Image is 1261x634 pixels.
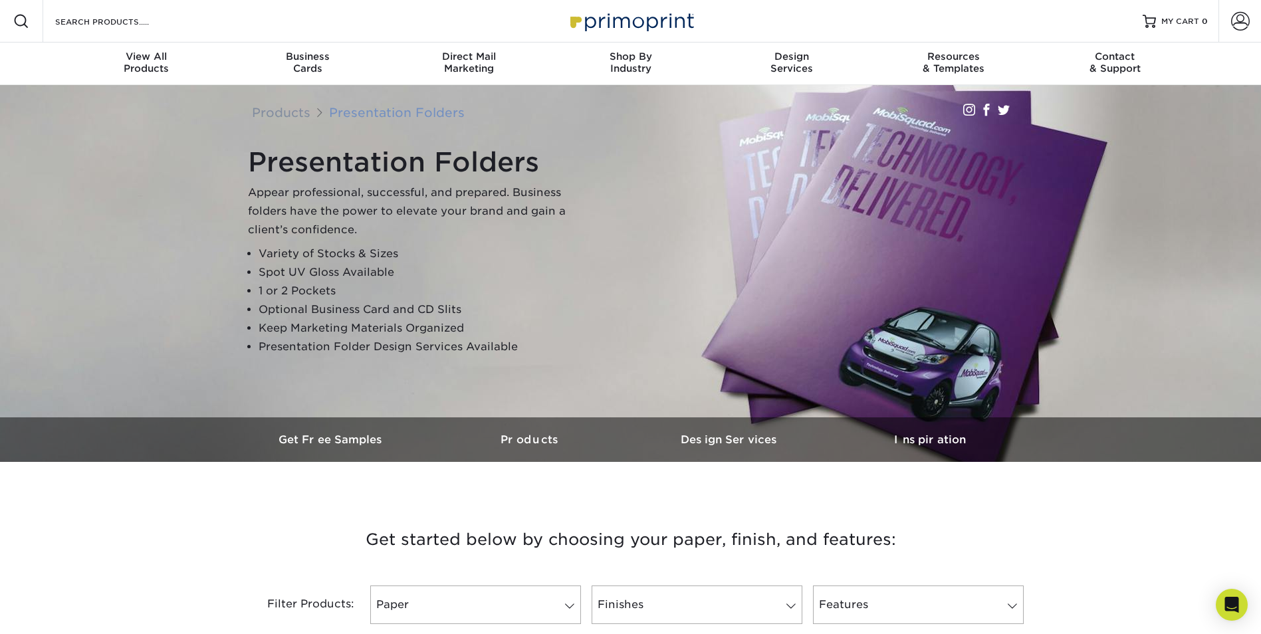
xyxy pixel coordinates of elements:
[329,105,465,120] a: Presentation Folders
[550,51,711,62] span: Shop By
[232,585,365,624] div: Filter Products:
[1034,51,1196,62] span: Contact
[431,433,631,446] h3: Products
[711,51,873,62] span: Design
[830,433,1030,446] h3: Inspiration
[252,105,310,120] a: Products
[550,51,711,74] div: Industry
[242,510,1020,570] h3: Get started below by choosing your paper, finish, and features:
[1034,43,1196,85] a: Contact& Support
[873,51,1034,74] div: & Templates
[66,43,227,85] a: View AllProducts
[1161,16,1199,27] span: MY CART
[259,300,580,319] li: Optional Business Card and CD Slits
[631,417,830,462] a: Design Services
[631,433,830,446] h3: Design Services
[259,282,580,300] li: 1 or 2 Pockets
[388,51,550,62] span: Direct Mail
[813,585,1024,624] a: Features
[564,7,697,35] img: Primoprint
[592,585,802,624] a: Finishes
[248,183,580,239] p: Appear professional, successful, and prepared. Business folders have the power to elevate your br...
[830,417,1030,462] a: Inspiration
[227,43,388,85] a: BusinessCards
[232,433,431,446] h3: Get Free Samples
[873,51,1034,62] span: Resources
[550,43,711,85] a: Shop ByIndustry
[431,417,631,462] a: Products
[388,43,550,85] a: Direct MailMarketing
[232,417,431,462] a: Get Free Samples
[54,13,183,29] input: SEARCH PRODUCTS.....
[259,263,580,282] li: Spot UV Gloss Available
[66,51,227,62] span: View All
[1216,589,1248,621] div: Open Intercom Messenger
[1034,51,1196,74] div: & Support
[1202,17,1208,26] span: 0
[711,43,873,85] a: DesignServices
[227,51,388,62] span: Business
[259,338,580,356] li: Presentation Folder Design Services Available
[388,51,550,74] div: Marketing
[259,245,580,263] li: Variety of Stocks & Sizes
[248,146,580,178] h1: Presentation Folders
[259,319,580,338] li: Keep Marketing Materials Organized
[711,51,873,74] div: Services
[370,585,581,624] a: Paper
[66,51,227,74] div: Products
[873,43,1034,85] a: Resources& Templates
[227,51,388,74] div: Cards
